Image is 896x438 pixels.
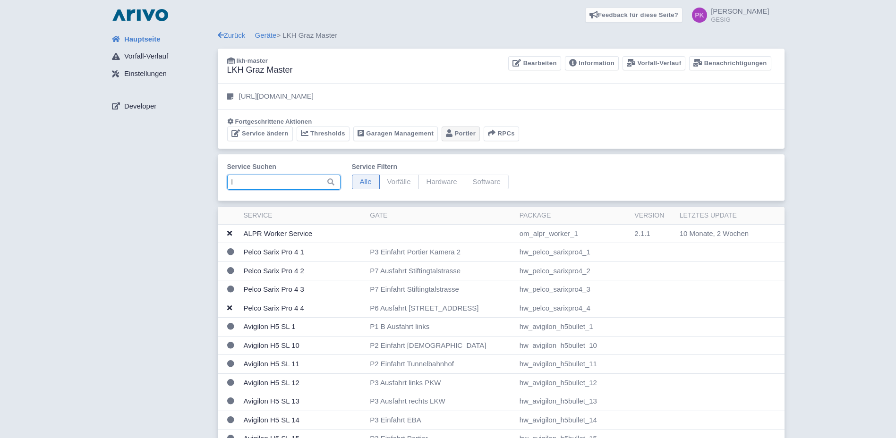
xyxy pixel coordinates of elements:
td: Pelco Sarix Pro 4 3 [240,280,367,299]
td: P3 Ausfahrt links PKW [366,373,515,392]
a: Zurück [218,31,246,39]
a: Bearbeiten [508,56,561,71]
td: P3 Einfahrt Portier Kamera 2 [366,243,515,262]
td: Pelco Sarix Pro 4 4 [240,299,367,318]
td: P3 Einfahrt EBA [366,411,515,430]
td: Avigilon H5 SL 12 [240,373,367,392]
td: hw_avigilon_h5bullet_12 [516,373,631,392]
span: [PERSON_NAME] [711,7,769,15]
a: Thresholds [297,126,350,141]
td: om_alpr_worker_1 [516,224,631,243]
td: P6 Ausfahrt [STREET_ADDRESS] [366,299,515,318]
td: Avigilon H5 SL 11 [240,355,367,374]
span: Alle [352,175,380,189]
td: Avigilon H5 SL 14 [240,411,367,430]
td: P3 Ausfahrt rechts LKW [366,392,515,411]
td: Avigilon H5 SL 1 [240,318,367,337]
th: Package [516,207,631,225]
span: Developer [124,101,156,112]
a: Garagen Management [353,126,438,141]
td: hw_pelco_sarixpro4_1 [516,243,631,262]
td: hw_avigilon_h5bullet_11 [516,355,631,374]
th: Letztes Update [676,207,768,225]
a: Service ändern [227,126,293,141]
td: hw_avigilon_h5bullet_13 [516,392,631,411]
td: P2 Einfahrt [DEMOGRAPHIC_DATA] [366,336,515,355]
a: Einstellungen [104,65,218,83]
small: GESIG [711,17,769,23]
td: Avigilon H5 SL 13 [240,392,367,411]
span: Vorfall-Verlauf [124,51,168,62]
span: Hardware [418,175,465,189]
span: Hauptseite [124,34,161,45]
span: lkh-master [237,57,268,64]
td: P7 Ausfahrt Stiftingtalstrasse [366,261,515,280]
img: logo [110,8,171,23]
input: Suche… [227,175,341,190]
td: Avigilon H5 SL 10 [240,336,367,355]
td: hw_pelco_sarixpro4_3 [516,280,631,299]
a: Portier [442,126,480,141]
a: Feedback für diese Seite? [585,8,683,23]
td: ALPR Worker Service [240,224,367,243]
td: P1 B Ausfahrt links [366,318,515,337]
h3: LKH Graz Master [227,65,293,76]
span: Software [465,175,509,189]
button: RPCs [484,126,519,141]
a: Vorfall-Verlauf [623,56,685,71]
td: P2 Einfahrt Tunnelbahnhof [366,355,515,374]
td: 10 Monate, 2 Wochen [676,224,768,243]
div: > LKH Graz Master [218,30,785,41]
th: Version [631,207,675,225]
a: [PERSON_NAME] GESIG [686,8,769,23]
a: Vorfall-Verlauf [104,48,218,66]
td: hw_avigilon_h5bullet_1 [516,318,631,337]
a: Hauptseite [104,30,218,48]
span: Fortgeschrittene Aktionen [235,118,312,125]
span: 2.1.1 [634,229,650,237]
a: Developer [104,97,218,115]
label: Service filtern [352,162,509,172]
td: hw_pelco_sarixpro4_4 [516,299,631,318]
td: Pelco Sarix Pro 4 1 [240,243,367,262]
span: Vorfälle [379,175,419,189]
a: Benachrichtigungen [689,56,771,71]
th: Gate [366,207,515,225]
td: hw_avigilon_h5bullet_10 [516,336,631,355]
td: P7 Einfahrt Stiftingtalstrasse [366,280,515,299]
td: hw_avigilon_h5bullet_14 [516,411,631,430]
th: Service [240,207,367,225]
td: hw_pelco_sarixpro4_2 [516,261,631,280]
td: Pelco Sarix Pro 4 2 [240,261,367,280]
a: Geräte [255,31,277,39]
span: Einstellungen [124,68,167,79]
a: Information [565,56,619,71]
label: Service suchen [227,162,341,172]
p: [URL][DOMAIN_NAME] [239,91,314,102]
